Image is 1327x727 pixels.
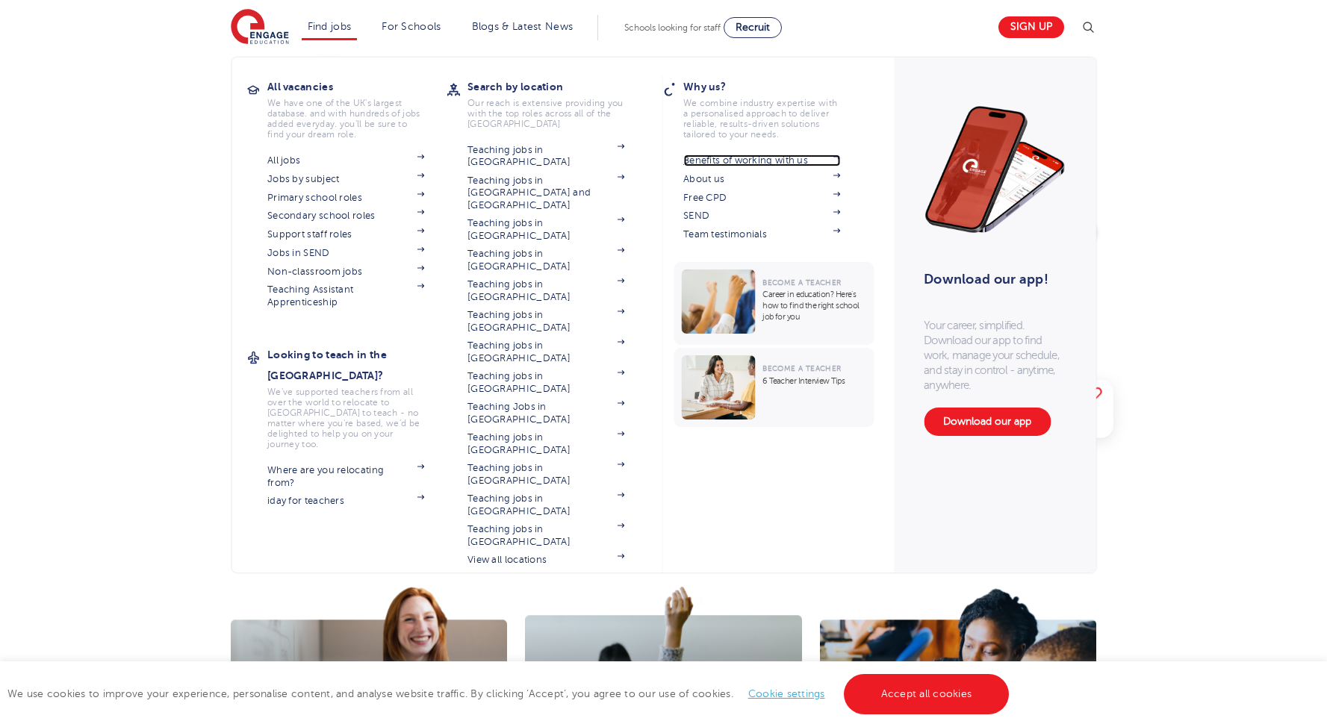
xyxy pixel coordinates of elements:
a: Teaching jobs in [GEOGRAPHIC_DATA] [467,370,624,395]
a: Become a Teacher6 Teacher Interview Tips [674,348,877,427]
a: Looking to teach in the [GEOGRAPHIC_DATA]?We've supported teachers from all over the world to rel... [267,344,447,449]
a: Jobs in SEND [267,247,424,259]
a: Support staff roles [267,228,424,240]
a: Teaching jobs in [GEOGRAPHIC_DATA] [467,248,624,272]
a: Teaching jobs in [GEOGRAPHIC_DATA] [467,462,624,487]
p: We combine industry expertise with a personalised approach to deliver reliable, results-driven so... [683,98,840,140]
a: Non-classroom jobs [267,266,424,278]
a: Find jobs [308,21,352,32]
a: Teaching jobs in [GEOGRAPHIC_DATA] and [GEOGRAPHIC_DATA] [467,175,624,211]
h3: Download our app! [924,263,1059,296]
a: Team testimonials [683,228,840,240]
span: Become a Teacher [762,278,841,287]
a: Teaching jobs in [GEOGRAPHIC_DATA] [467,340,624,364]
h3: Looking to teach in the [GEOGRAPHIC_DATA]? [267,344,447,386]
a: SEND [683,210,840,222]
span: Become a Teacher [762,364,841,372]
a: Teaching Jobs in [GEOGRAPHIC_DATA] [467,401,624,425]
a: Download our app [924,408,1051,436]
a: Teaching jobs in [GEOGRAPHIC_DATA] [467,493,624,517]
h3: All vacancies [267,76,447,97]
a: Teaching jobs in [GEOGRAPHIC_DATA] [467,144,624,169]
a: Teaching Assistant Apprenticeship [267,284,424,308]
span: Schools looking for staff [624,22,721,33]
a: Jobs by subject [267,173,424,185]
a: About us [683,173,840,185]
a: Teaching jobs in [GEOGRAPHIC_DATA] [467,309,624,334]
a: Where are you relocating from? [267,464,424,489]
a: Teaching jobs in [GEOGRAPHIC_DATA] [467,217,624,242]
p: Career in education? Here’s how to find the right school job for you [762,289,866,322]
a: Free CPD [683,192,840,204]
a: All jobs [267,155,424,166]
span: We use cookies to improve your experience, personalise content, and analyse website traffic. By c... [7,688,1013,699]
a: Recruit [724,17,782,38]
a: Teaching jobs in [GEOGRAPHIC_DATA] [467,431,624,456]
p: We have one of the UK's largest database. and with hundreds of jobs added everyday. you'll be sur... [267,98,424,140]
a: Accept all cookies [844,674,1010,714]
a: Primary school roles [267,192,424,204]
a: Cookie settings [748,688,825,699]
p: Your career, simplified. Download our app to find work, manage your schedule, and stay in control... [924,318,1066,393]
a: For Schools [382,21,441,32]
a: Benefits of working with us [683,155,840,166]
a: Teaching jobs in [GEOGRAPHIC_DATA] [467,278,624,303]
a: View all locations [467,554,624,566]
a: Search by locationOur reach is extensive providing you with the top roles across all of the [GEOG... [467,76,647,129]
a: Sign up [998,16,1064,38]
p: 6 Teacher Interview Tips [762,375,866,387]
p: Our reach is extensive providing you with the top roles across all of the [GEOGRAPHIC_DATA] [467,98,624,129]
a: Become a TeacherCareer in education? Here’s how to find the right school job for you [674,262,877,345]
span: Recruit [736,22,770,33]
a: Blogs & Latest News [472,21,574,32]
a: Secondary school roles [267,210,424,222]
h3: Why us? [683,76,863,97]
img: Engage Education [231,9,289,46]
p: We've supported teachers from all over the world to relocate to [GEOGRAPHIC_DATA] to teach - no m... [267,387,424,449]
a: Teaching jobs in [GEOGRAPHIC_DATA] [467,523,624,548]
a: All vacanciesWe have one of the UK's largest database. and with hundreds of jobs added everyday. ... [267,76,447,140]
h3: Search by location [467,76,647,97]
a: iday for teachers [267,495,424,507]
a: Why us?We combine industry expertise with a personalised approach to deliver reliable, results-dr... [683,76,863,140]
